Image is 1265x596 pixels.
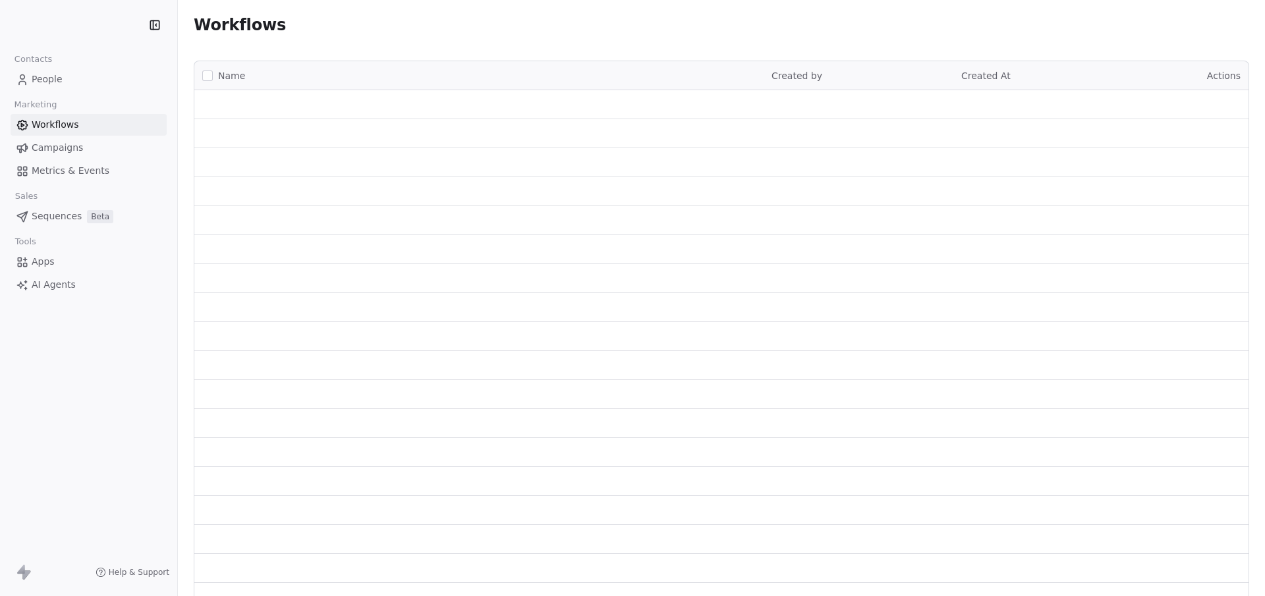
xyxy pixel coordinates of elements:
a: SequencesBeta [11,205,167,227]
a: Workflows [11,114,167,136]
span: Created At [961,70,1011,81]
span: Contacts [9,49,58,69]
a: Help & Support [96,567,169,578]
span: Workflows [194,16,286,34]
span: People [32,72,63,86]
a: People [11,68,167,90]
a: Apps [11,251,167,273]
span: Tools [9,232,42,252]
span: AI Agents [32,278,76,292]
a: Metrics & Events [11,160,167,182]
span: Sales [9,186,43,206]
span: Beta [87,210,113,223]
span: Name [218,69,245,83]
span: Help & Support [109,567,169,578]
span: Marketing [9,95,63,115]
span: Sequences [32,209,82,223]
span: Created by [772,70,822,81]
a: Campaigns [11,137,167,159]
span: Actions [1207,70,1241,81]
span: Campaigns [32,141,83,155]
span: Apps [32,255,55,269]
span: Metrics & Events [32,164,109,178]
a: AI Agents [11,274,167,296]
span: Workflows [32,118,79,132]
